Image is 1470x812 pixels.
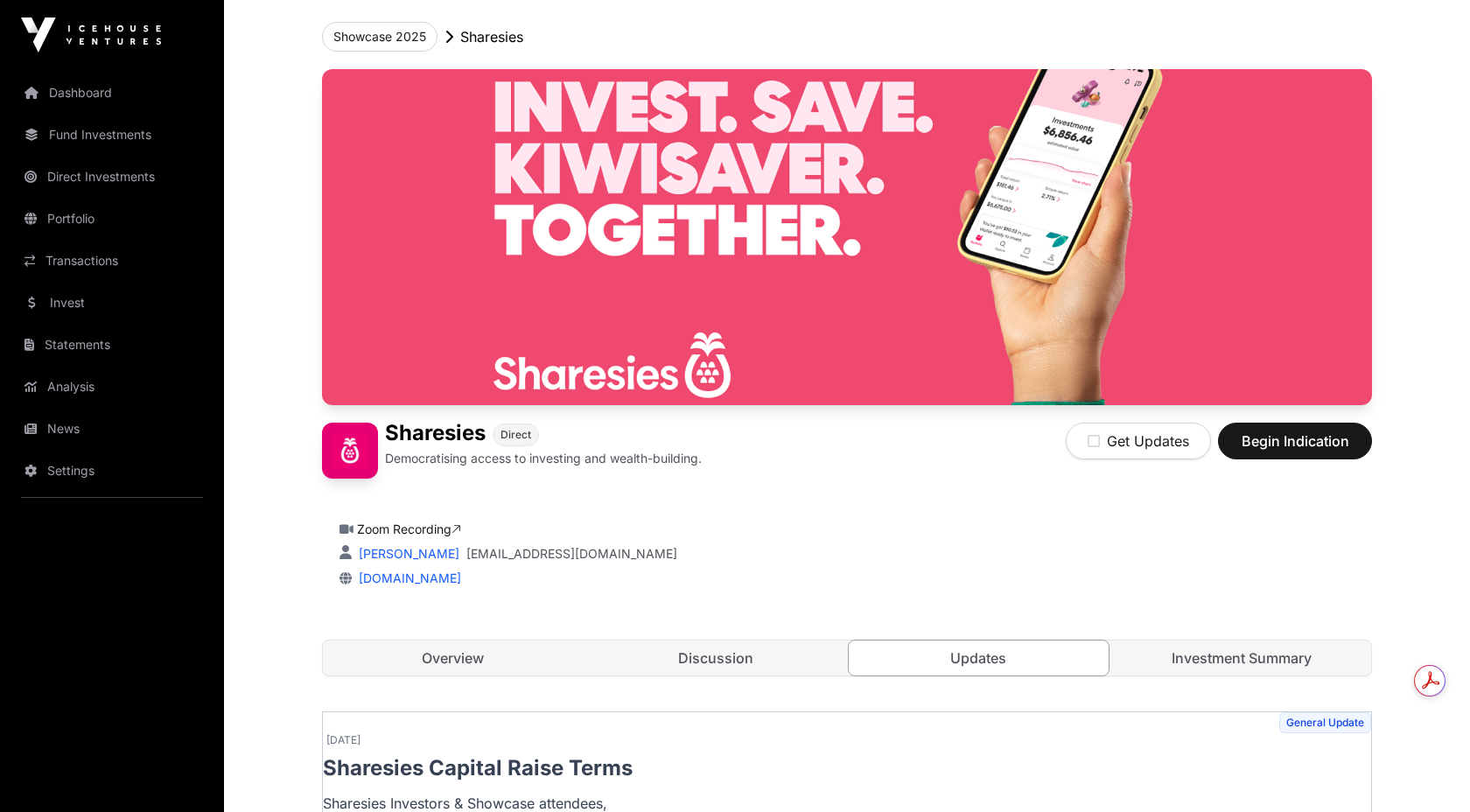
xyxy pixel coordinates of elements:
h1: Sharesies [385,423,486,446]
a: Invest [14,283,210,322]
p: Sharesies Capital Raise Terms [323,754,1371,782]
a: Direct Investments [14,157,210,196]
a: News [14,409,210,448]
a: Fund Investments [14,115,210,154]
p: Democratising access to investing and wealth-building. [385,450,702,467]
a: Discussion [586,640,846,675]
a: [PERSON_NAME] [355,546,459,561]
button: Begin Indication [1218,423,1372,459]
a: Begin Indication [1218,440,1372,458]
span: Begin Indication [1240,430,1350,451]
a: Updates [848,640,1109,676]
a: Dashboard [14,73,210,112]
a: Settings [14,451,210,490]
p: Sharesies [460,26,523,47]
a: Portfolio [14,199,210,238]
a: [DOMAIN_NAME] [352,570,461,585]
span: Direct [500,428,531,442]
a: Statements [14,325,210,364]
img: Sharesies [322,69,1372,405]
span: [DATE] [326,733,360,747]
button: Showcase 2025 [322,22,437,52]
button: Get Updates [1066,423,1211,459]
iframe: Chat Widget [1382,728,1470,812]
span: General Update [1279,712,1371,733]
a: Zoom Recording [357,521,461,536]
nav: Tabs [323,640,1371,675]
a: [EMAIL_ADDRESS][DOMAIN_NAME] [466,545,677,563]
img: Sharesies [322,423,378,479]
img: Icehouse Ventures Logo [21,17,161,52]
a: Investment Summary [1112,640,1372,675]
a: Overview [323,640,583,675]
a: Transactions [14,241,210,280]
a: Analysis [14,367,210,406]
